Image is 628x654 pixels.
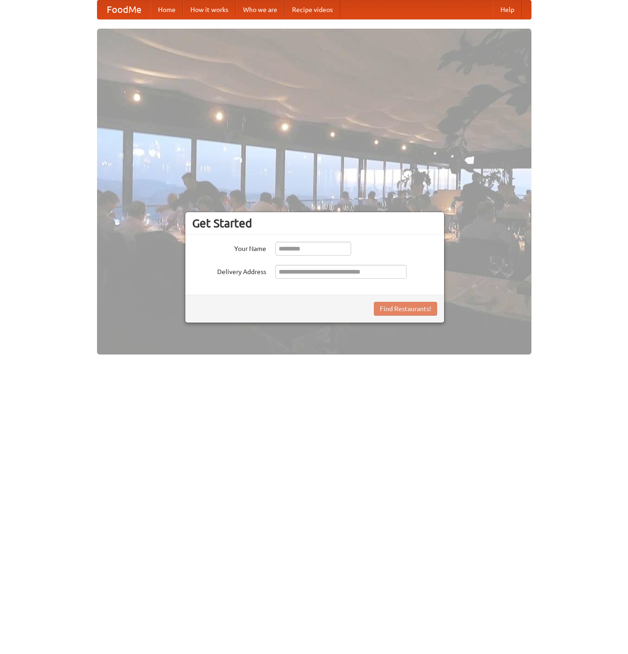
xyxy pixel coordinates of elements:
[151,0,183,19] a: Home
[285,0,340,19] a: Recipe videos
[192,216,437,230] h3: Get Started
[236,0,285,19] a: Who we are
[192,242,266,253] label: Your Name
[192,265,266,276] label: Delivery Address
[98,0,151,19] a: FoodMe
[183,0,236,19] a: How it works
[374,302,437,316] button: Find Restaurants!
[493,0,522,19] a: Help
